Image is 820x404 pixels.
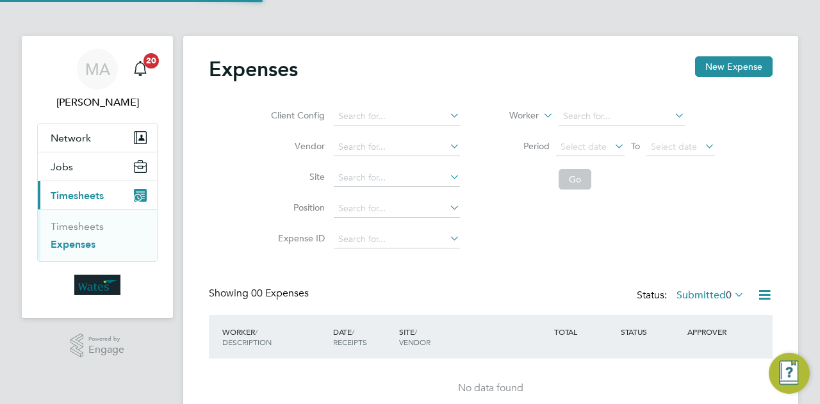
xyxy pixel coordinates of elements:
span: Engage [88,344,124,355]
a: Timesheets [51,220,104,232]
input: Search for... [334,138,460,156]
label: Site [267,171,325,182]
span: Network [51,132,91,144]
span: RECEIPTS [333,337,367,347]
span: Jobs [51,161,73,173]
span: 00 Expenses [251,287,309,300]
button: Engage Resource Center [769,353,810,394]
span: / [255,327,258,337]
button: Timesheets [38,181,157,209]
span: Timesheets [51,190,104,202]
div: Timesheets [38,209,157,261]
label: Period [492,140,550,152]
a: 20 [127,49,153,90]
div: DATE [330,320,397,353]
input: Search for... [559,108,685,125]
a: Powered byEngage [70,334,125,358]
button: New Expense [695,56,773,77]
span: VENDOR [399,337,430,347]
span: To [627,138,644,154]
div: STATUS [618,320,684,343]
label: Position [267,202,325,213]
span: Select date [651,141,697,152]
span: Select date [561,141,607,152]
span: DESCRIPTION [222,337,272,347]
a: MA[PERSON_NAME] [37,49,158,110]
button: Jobs [38,152,157,181]
span: Powered by [88,334,124,344]
label: Vendor [267,140,325,152]
label: Expense ID [267,232,325,244]
label: Worker [481,109,539,122]
div: APPROVER [684,320,751,343]
div: TOTAL [551,320,618,343]
div: WORKER [219,320,330,353]
div: SITE [396,320,551,353]
div: Status: [637,287,747,305]
input: Search for... [334,230,460,248]
input: Search for... [334,200,460,218]
div: No data found [222,382,760,395]
input: Search for... [334,108,460,125]
button: Network [38,124,157,152]
a: Expenses [51,238,95,250]
span: Martin Asmantas [37,95,158,110]
input: Search for... [334,169,460,187]
div: Showing [209,287,311,300]
label: Client Config [267,109,325,121]
button: Go [559,169,591,190]
span: MA [85,61,110,77]
span: 20 [143,53,159,69]
label: Submitted [676,289,744,302]
span: 0 [726,289,732,302]
nav: Main navigation [22,36,173,318]
a: Go to home page [37,275,158,295]
img: wates-logo-retina.png [74,275,120,295]
h2: Expenses [209,56,298,82]
span: / [414,327,417,337]
span: / [352,327,354,337]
